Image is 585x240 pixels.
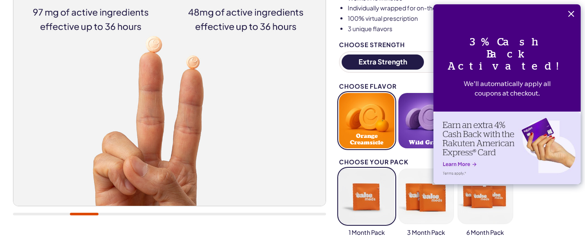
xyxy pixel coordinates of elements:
span: 6 Month Pack [466,228,504,237]
div: Choose your pack [339,159,513,165]
span: Orange Creamsicle [342,133,392,146]
div: Choose Strength [339,42,513,48]
span: 3 Month Pack [407,228,445,237]
button: Extra Strength [342,54,424,70]
div: Choose Flavor [339,83,513,90]
span: Wild Grape [409,139,443,146]
li: 3 unique flavors [348,25,572,33]
span: 1 Month Pack [349,228,385,237]
button: Standard Strength [428,54,511,70]
li: Individually wrapped for on-the-go use [348,4,572,13]
li: 100% virtual prescription [348,14,572,23]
